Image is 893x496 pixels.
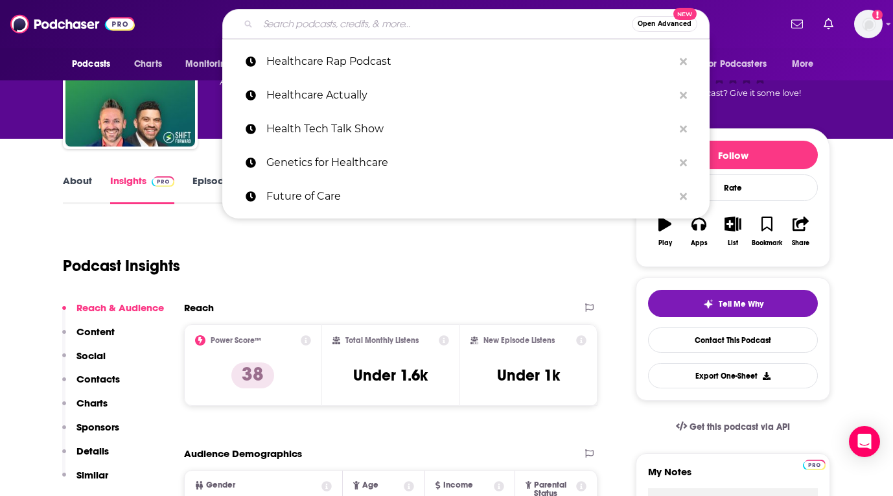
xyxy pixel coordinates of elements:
[63,256,180,276] h1: Podcast Insights
[222,78,710,112] a: Healthcare Actually
[818,13,839,35] a: Show notifications dropdown
[152,176,174,187] img: Podchaser Pro
[849,426,880,457] div: Open Intercom Messenger
[266,112,673,146] p: Health Tech Talk Show
[76,445,109,457] p: Details
[222,146,710,180] a: Genetics for Healthcare
[266,45,673,78] p: Healthcare Rap Podcast
[10,12,135,36] img: Podchaser - Follow, Share and Rate Podcasts
[443,481,473,490] span: Income
[673,8,697,20] span: New
[666,411,800,443] a: Get this podcast via API
[206,481,235,490] span: Gender
[192,174,257,204] a: Episodes479
[648,466,818,488] label: My Notes
[62,325,115,349] button: Content
[497,366,560,385] h3: Under 1k
[786,13,808,35] a: Show notifications dropdown
[696,52,785,77] button: open menu
[803,458,826,470] a: Pro website
[632,16,697,32] button: Open AdvancedNew
[222,45,710,78] a: Healthcare Rap Podcast
[185,55,231,73] span: Monitoring
[62,397,108,421] button: Charts
[648,141,818,169] button: Follow
[76,349,106,362] p: Social
[728,239,738,247] div: List
[222,112,710,146] a: Health Tech Talk Show
[266,180,673,213] p: Future of Care
[638,21,691,27] span: Open Advanced
[222,180,710,213] a: Future of Care
[854,10,883,38] button: Show profile menu
[792,239,809,247] div: Share
[72,55,110,73] span: Podcasts
[266,78,673,112] p: Healthcare Actually
[750,208,783,255] button: Bookmark
[258,14,632,34] input: Search podcasts, credits, & more...
[231,362,274,388] p: 38
[752,239,782,247] div: Bookmark
[803,460,826,470] img: Podchaser Pro
[792,55,814,73] span: More
[211,336,261,345] h2: Power Score™
[65,17,195,147] img: Healthcare Rap
[648,327,818,353] a: Contact This Podcast
[648,290,818,317] button: tell me why sparkleTell Me Why
[719,299,763,309] span: Tell Me Why
[76,301,164,314] p: Reach & Audience
[134,55,162,73] span: Charts
[682,208,715,255] button: Apps
[353,366,428,385] h3: Under 1.6k
[854,10,883,38] span: Logged in as SolComms
[76,325,115,338] p: Content
[690,421,790,432] span: Get this podcast via API
[76,421,119,433] p: Sponsors
[665,88,801,98] span: Good podcast? Give it some love!
[62,445,109,469] button: Details
[184,301,214,314] h2: Reach
[110,174,174,204] a: InsightsPodchaser Pro
[266,146,673,180] p: Genetics for Healthcare
[126,52,170,77] a: Charts
[704,55,767,73] span: For Podcasters
[483,336,555,345] h2: New Episode Listens
[62,469,108,493] button: Similar
[62,421,119,445] button: Sponsors
[63,52,127,77] button: open menu
[854,10,883,38] img: User Profile
[872,10,883,20] svg: Add a profile image
[63,174,92,204] a: About
[76,373,120,385] p: Contacts
[62,349,106,373] button: Social
[648,208,682,255] button: Play
[76,469,108,481] p: Similar
[703,299,713,309] img: tell me why sparkle
[222,9,710,39] div: Search podcasts, credits, & more...
[76,397,108,409] p: Charts
[648,363,818,388] button: Export One-Sheet
[176,52,248,77] button: open menu
[345,336,419,345] h2: Total Monthly Listens
[220,74,504,89] div: A weekly podcast
[783,52,830,77] button: open menu
[784,208,818,255] button: Share
[691,239,708,247] div: Apps
[658,239,672,247] div: Play
[62,301,164,325] button: Reach & Audience
[362,481,378,490] span: Age
[716,208,750,255] button: List
[648,174,818,201] div: Rate
[62,373,120,397] button: Contacts
[184,447,302,460] h2: Audience Demographics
